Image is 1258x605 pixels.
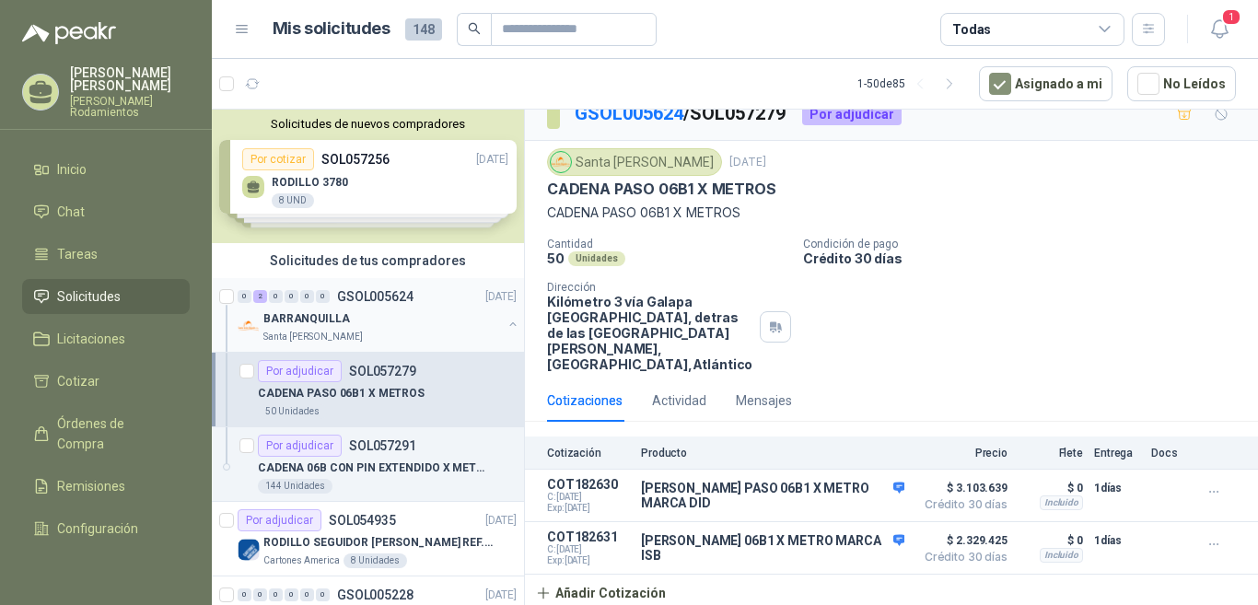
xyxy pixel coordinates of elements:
a: GSOL005624 [575,102,683,124]
div: Actividad [652,390,706,411]
p: Kilómetro 3 vía Galapa [GEOGRAPHIC_DATA], detras de las [GEOGRAPHIC_DATA][PERSON_NAME], [GEOGRAPH... [547,294,752,372]
p: Dirección [547,281,752,294]
div: 0 [238,588,251,601]
p: [DATE] [485,288,517,306]
p: CADENA PASO 06B1 X METROS [258,385,425,402]
p: $ 0 [1019,529,1083,552]
a: Por adjudicarSOL057291CADENA 06B CON PIN EXTENDIDO X METROS144 Unidades [212,427,524,502]
button: 1 [1203,13,1236,46]
span: Inicio [57,159,87,180]
p: SOL054935 [329,514,396,527]
div: Incluido [1040,548,1083,563]
p: GSOL005624 [337,290,414,303]
p: $ 0 [1019,477,1083,499]
a: Remisiones [22,469,190,504]
div: 0 [285,290,298,303]
span: Solicitudes [57,286,121,307]
p: Flete [1019,447,1083,460]
img: Company Logo [238,315,260,337]
p: Entrega [1094,447,1140,460]
img: Company Logo [551,152,571,172]
div: 50 Unidades [258,404,327,419]
p: CADENA PASO 06B1 X METROS [547,180,776,199]
p: [PERSON_NAME] Rodamientos [70,96,190,118]
a: Solicitudes [22,279,190,314]
h1: Mis solicitudes [273,16,390,42]
div: 144 Unidades [258,479,332,494]
span: $ 2.329.425 [915,529,1008,552]
span: Cotizar [57,371,99,391]
a: Chat [22,194,190,229]
span: 148 [405,18,442,41]
a: Licitaciones [22,321,190,356]
a: Por adjudicarSOL054935[DATE] Company LogoRODILLO SEGUIDOR [PERSON_NAME] REF. NATV-17-PPA [PERSON_... [212,502,524,576]
p: 1 días [1094,529,1140,552]
span: Exp: [DATE] [547,555,630,566]
div: 0 [285,588,298,601]
a: 0 2 0 0 0 0 GSOL005624[DATE] Company LogoBARRANQUILLASanta [PERSON_NAME] [238,285,520,344]
p: COT182631 [547,529,630,544]
a: Por adjudicarSOL057279CADENA PASO 06B1 X METROS50 Unidades [212,353,524,427]
div: 0 [300,588,314,601]
div: 2 [253,290,267,303]
span: Remisiones [57,476,125,496]
p: Santa [PERSON_NAME] [263,330,363,344]
img: Company Logo [238,539,260,561]
p: Docs [1151,447,1188,460]
p: Condición de pago [803,238,1251,250]
p: [DATE] [729,154,766,171]
div: 0 [253,588,267,601]
a: Tareas [22,237,190,272]
span: C: [DATE] [547,492,630,503]
p: / SOL057279 [575,99,787,128]
div: 1 - 50 de 85 [857,69,964,99]
p: SOL057279 [349,365,416,378]
p: Precio [915,447,1008,460]
p: Producto [641,447,904,460]
span: Órdenes de Compra [57,413,172,454]
a: Cotizar [22,364,190,399]
div: Todas [952,19,991,40]
p: [DATE] [485,512,517,529]
a: Manuales y ayuda [22,553,190,588]
div: Santa [PERSON_NAME] [547,148,722,176]
p: 50 [547,250,565,266]
span: Crédito 30 días [915,499,1008,510]
span: Configuración [57,518,138,539]
div: 0 [316,290,330,303]
p: RODILLO SEGUIDOR [PERSON_NAME] REF. NATV-17-PPA [PERSON_NAME] [263,534,493,552]
span: search [468,22,481,35]
div: Cotizaciones [547,390,623,411]
span: 1 [1221,8,1241,26]
p: [PERSON_NAME] PASO 06B1 X METRO MARCA DID [641,481,904,510]
p: CADENA 06B CON PIN EXTENDIDO X METROS [258,460,487,477]
button: Solicitudes de nuevos compradores [219,117,517,131]
div: 0 [238,290,251,303]
p: [PERSON_NAME] [PERSON_NAME] [70,66,190,92]
span: $ 3.103.639 [915,477,1008,499]
div: 0 [269,290,283,303]
div: Por adjudicar [802,103,902,125]
div: Mensajes [736,390,792,411]
div: 0 [269,588,283,601]
div: Por adjudicar [238,509,321,531]
p: SOL057291 [349,439,416,452]
div: Unidades [568,251,625,266]
button: Asignado a mi [979,66,1112,101]
div: Por adjudicar [258,360,342,382]
span: C: [DATE] [547,544,630,555]
p: Cartones America [263,553,340,568]
p: Cantidad [547,238,788,250]
div: Incluido [1040,495,1083,510]
p: CADENA PASO 06B1 X METROS [547,203,1236,223]
a: Inicio [22,152,190,187]
div: Solicitudes de nuevos compradoresPor cotizarSOL057256[DATE] RODILLO 37808 UNDPor cotizarSOL057257... [212,110,524,243]
span: Crédito 30 días [915,552,1008,563]
span: Chat [57,202,85,222]
div: 0 [300,290,314,303]
a: Órdenes de Compra [22,406,190,461]
img: Logo peakr [22,22,116,44]
p: BARRANQUILLA [263,310,350,328]
a: Configuración [22,511,190,546]
span: Licitaciones [57,329,125,349]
